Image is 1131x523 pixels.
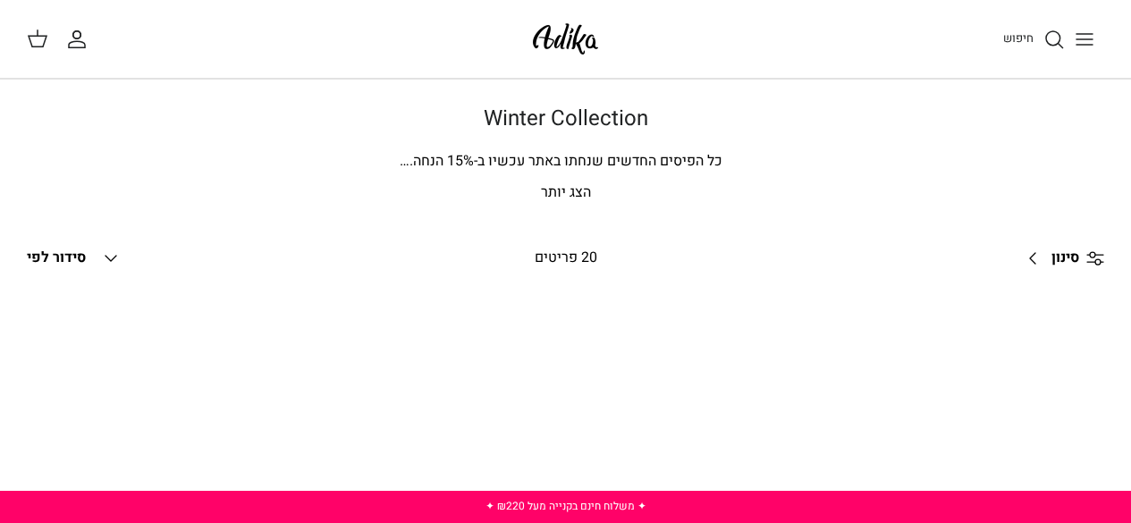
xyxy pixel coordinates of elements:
p: הצג יותר [27,181,1104,205]
a: סינון [1016,237,1104,280]
button: סידור לפי [27,239,122,278]
img: Adika IL [528,18,603,60]
span: חיפוש [1003,30,1034,46]
span: סינון [1051,247,1079,270]
span: % הנחה. [400,150,474,172]
span: סידור לפי [27,247,86,268]
span: כל הפיסים החדשים שנחתו באתר עכשיו ב- [474,150,722,172]
span: 15 [447,150,463,172]
button: Toggle menu [1065,20,1104,59]
div: 20 פריטים [433,247,698,270]
a: חיפוש [1003,29,1065,50]
a: החשבון שלי [66,29,95,50]
a: ✦ משלוח חינם בקנייה מעל ₪220 ✦ [485,498,646,514]
h1: Winter Collection [27,106,1104,132]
